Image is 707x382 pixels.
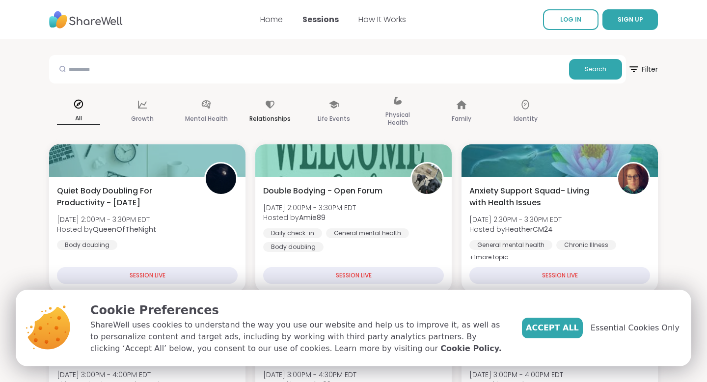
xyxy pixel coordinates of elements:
b: QueenOfTheNight [93,224,156,234]
div: General mental health [469,240,552,250]
span: [DATE] 2:30PM - 3:30PM EDT [469,215,562,224]
a: LOG IN [543,9,598,30]
b: HeatherCM24 [505,224,553,234]
div: Chronic Illness [556,240,616,250]
div: Body doubling [263,242,324,252]
div: SESSION LIVE [263,267,444,284]
div: Daily check-in [263,228,322,238]
span: [DATE] 3:00PM - 4:30PM EDT [263,370,356,380]
button: Filter [628,55,658,83]
span: Search [585,65,606,74]
div: SESSION LIVE [469,267,650,284]
a: How It Works [358,14,406,25]
span: Hosted by [263,213,356,222]
span: [DATE] 2:00PM - 3:30PM EDT [263,203,356,213]
img: ShareWell Nav Logo [49,6,123,33]
p: Identity [514,113,538,125]
p: Physical Health [376,109,419,129]
span: [DATE] 3:00PM - 4:00PM EDT [57,370,160,380]
div: Body doubling [57,240,117,250]
button: Search [569,59,622,80]
span: Anxiety Support Squad- Living with Health Issues [469,185,606,209]
button: SIGN UP [602,9,658,30]
span: SIGN UP [618,15,643,24]
span: [DATE] 3:00PM - 4:00PM EDT [469,370,563,380]
div: SESSION LIVE [57,267,238,284]
span: Hosted by [469,224,562,234]
span: [DATE] 2:00PM - 3:30PM EDT [57,215,156,224]
a: Sessions [302,14,339,25]
span: Hosted by [57,224,156,234]
p: Mental Health [185,113,228,125]
div: General mental health [326,228,409,238]
p: Growth [131,113,154,125]
p: Cookie Preferences [90,301,506,319]
p: Family [452,113,471,125]
p: Life Events [318,113,350,125]
span: Quiet Body Doubling For Productivity - [DATE] [57,185,193,209]
p: ShareWell uses cookies to understand the way you use our website and help us to improve it, as we... [90,319,506,355]
p: All [57,112,100,125]
img: HeatherCM24 [618,164,649,194]
img: QueenOfTheNight [206,164,236,194]
span: Essential Cookies Only [591,322,680,334]
span: Filter [628,57,658,81]
a: Cookie Policy. [440,343,501,355]
p: Relationships [249,113,291,125]
span: LOG IN [560,15,581,24]
img: Amie89 [412,164,442,194]
button: Accept All [522,318,583,338]
a: Home [260,14,283,25]
b: Amie89 [299,213,326,222]
span: Accept All [526,322,579,334]
span: Double Bodying - Open Forum [263,185,382,197]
